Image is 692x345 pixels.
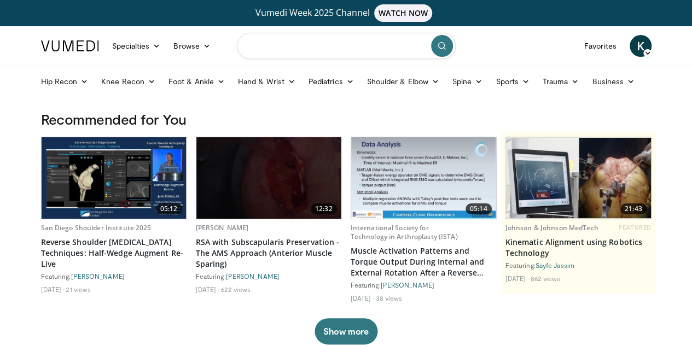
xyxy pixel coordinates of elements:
img: 82406ec5-07f0-4cfc-b0d2-cb626e628797.620x360_q85_upscale.jpg [351,137,496,219]
a: K [630,35,652,57]
span: WATCH NOW [374,4,432,22]
li: [DATE] [196,285,219,294]
a: Vumedi Week 2025 ChannelWATCH NOW [43,4,650,22]
img: 8332977d-dfb3-44cc-bb94-30936b78909b.620x360_q85_upscale.jpg [196,137,341,219]
a: Hip Recon [34,71,95,92]
a: [PERSON_NAME] [381,281,434,289]
input: Search topics, interventions [237,33,456,59]
li: 862 views [530,274,560,283]
a: RSA with Subscapularis Preservation - The AMS Approach (Anterior Muscle Sparing) [196,237,342,270]
a: Trauma [536,71,586,92]
img: 04ab4792-be95-4d15-abaa-61dd869f3458.620x360_q85_upscale.jpg [42,137,187,219]
li: [DATE] [41,285,65,294]
img: 85482610-0380-4aae-aa4a-4a9be0c1a4f1.620x360_q85_upscale.jpg [506,138,651,219]
div: Featuring: [41,272,187,280]
img: VuMedi Logo [41,40,99,51]
span: 21:43 [620,203,647,214]
a: International Society for Technology in Arthroplasty (ISTA) [351,223,458,241]
a: Knee Recon [95,71,162,92]
a: Kinematic Alignment using Robotics Technology [505,237,652,259]
li: [DATE] [351,294,374,302]
a: Muscle Activation Patterns and Torque Output During Internal and External Rotation After a Revers... [351,245,497,278]
a: San Diego Shoulder Institute 2025 [41,223,152,232]
li: [DATE] [505,274,529,283]
span: 05:14 [466,203,492,214]
a: Spine [446,71,489,92]
li: 21 views [66,285,91,294]
li: 622 views [220,285,251,294]
a: Sayfe Jassim [536,261,574,269]
span: 05:12 [156,203,182,214]
a: Foot & Ankle [162,71,231,92]
li: 38 views [375,294,402,302]
a: Business [585,71,641,92]
a: Reverse Shoulder [MEDICAL_DATA] Techniques: Half-Wedge Augment Re-Live [41,237,187,270]
a: [PERSON_NAME] [71,272,125,280]
div: Featuring: [351,280,497,289]
a: Browse [167,35,217,57]
a: 05:12 [42,137,187,219]
div: Featuring: [196,272,342,280]
a: Specialties [106,35,167,57]
button: Show more [315,318,377,344]
a: [PERSON_NAME] [196,223,249,232]
a: Johnson & Johnson MedTech [505,223,598,232]
a: Pediatrics [302,71,360,92]
a: 21:43 [506,137,651,219]
a: 12:32 [196,137,341,219]
span: 12:32 [311,203,337,214]
a: Sports [489,71,536,92]
span: FEATURED [619,224,651,231]
div: Featuring: [505,261,652,270]
a: Hand & Wrist [231,71,302,92]
h3: Recommended for You [41,110,652,128]
a: [PERSON_NAME] [226,272,280,280]
a: Shoulder & Elbow [360,71,446,92]
a: Favorites [578,35,623,57]
a: 05:14 [351,137,496,219]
